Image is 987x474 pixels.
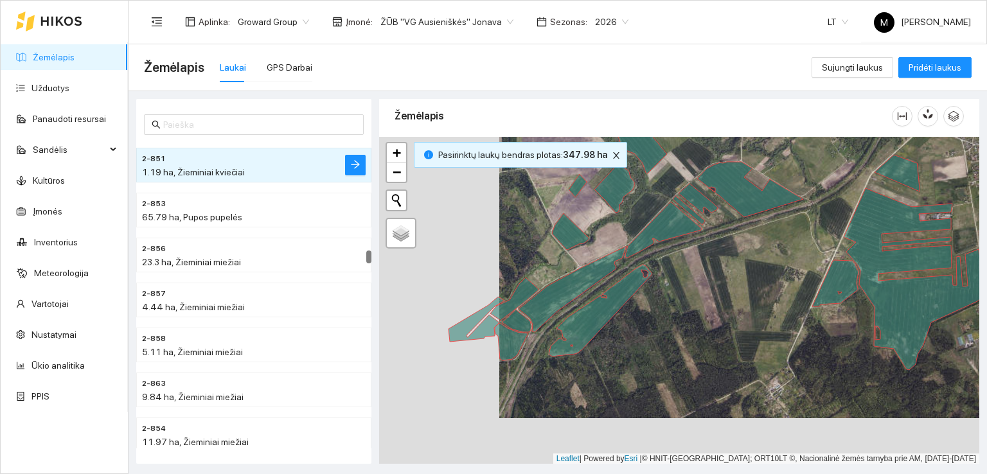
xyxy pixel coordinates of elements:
[142,302,245,312] span: 4.44 ha, Žieminiai miežiai
[550,15,587,29] span: Sezonas :
[332,17,342,27] span: shop
[880,12,888,33] span: M
[380,12,513,31] span: ŽŪB "VG Ausieniškės" Jonava
[828,12,848,31] span: LT
[909,60,961,75] span: Pridėti laukus
[812,57,893,78] button: Sujungti laukus
[144,57,204,78] span: Žemėlapis
[199,15,230,29] span: Aplinka :
[537,17,547,27] span: calendar
[142,212,242,222] span: 65.79 ha, Pupos pupelės
[142,167,245,177] span: 1.19 ha, Žieminiai kviečiai
[33,206,62,216] a: Įmonės
[34,268,89,278] a: Meteorologija
[892,106,912,127] button: column-width
[812,62,893,73] a: Sujungti laukus
[874,17,971,27] span: [PERSON_NAME]
[350,159,360,171] span: arrow-right
[142,347,243,357] span: 5.11 ha, Žieminiai miežiai
[220,60,246,75] div: Laukai
[438,148,607,162] span: Pasirinktų laukų bendras plotas :
[640,454,642,463] span: |
[33,114,106,124] a: Panaudoti resursai
[144,9,170,35] button: menu-fold
[142,333,166,345] span: 2-858
[393,145,401,161] span: +
[142,257,241,267] span: 23.3 ha, Žieminiai miežiai
[609,151,623,160] span: close
[31,391,49,401] a: PPIS
[238,12,309,31] span: Groward Group
[142,437,249,447] span: 11.97 ha, Žieminiai miežiai
[387,219,415,247] a: Layers
[31,360,85,371] a: Ūkio analitika
[898,57,972,78] button: Pridėti laukus
[395,98,892,134] div: Žemėlapis
[424,150,433,159] span: info-circle
[185,17,195,27] span: layout
[142,243,166,255] span: 2-856
[142,288,166,300] span: 2-857
[163,118,356,132] input: Paieška
[142,198,166,210] span: 2-853
[34,237,78,247] a: Inventorius
[387,143,406,162] a: Zoom in
[625,454,638,463] a: Esri
[33,52,75,62] a: Žemėlapis
[393,164,401,180] span: −
[556,454,580,463] a: Leaflet
[346,15,373,29] span: Įmonė :
[898,62,972,73] a: Pridėti laukus
[142,378,166,390] span: 2-863
[609,148,624,163] button: close
[33,137,106,162] span: Sandėlis
[387,191,406,210] button: Initiate a new search
[345,155,366,175] button: arrow-right
[142,423,166,435] span: 2-854
[33,175,65,186] a: Kultūros
[152,120,161,129] span: search
[31,329,76,340] a: Nustatymai
[553,453,979,464] div: | Powered by © HNIT-[GEOGRAPHIC_DATA]; ORT10LT ©, Nacionalinė žemės tarnyba prie AM, [DATE]-[DATE]
[142,153,166,165] span: 2-851
[151,16,163,28] span: menu-fold
[267,60,312,75] div: GPS Darbai
[893,111,912,121] span: column-width
[563,150,607,160] b: 347.98 ha
[142,392,244,402] span: 9.84 ha, Žieminiai miežiai
[822,60,883,75] span: Sujungti laukus
[31,83,69,93] a: Užduotys
[31,299,69,309] a: Vartotojai
[387,162,406,182] a: Zoom out
[595,12,628,31] span: 2026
